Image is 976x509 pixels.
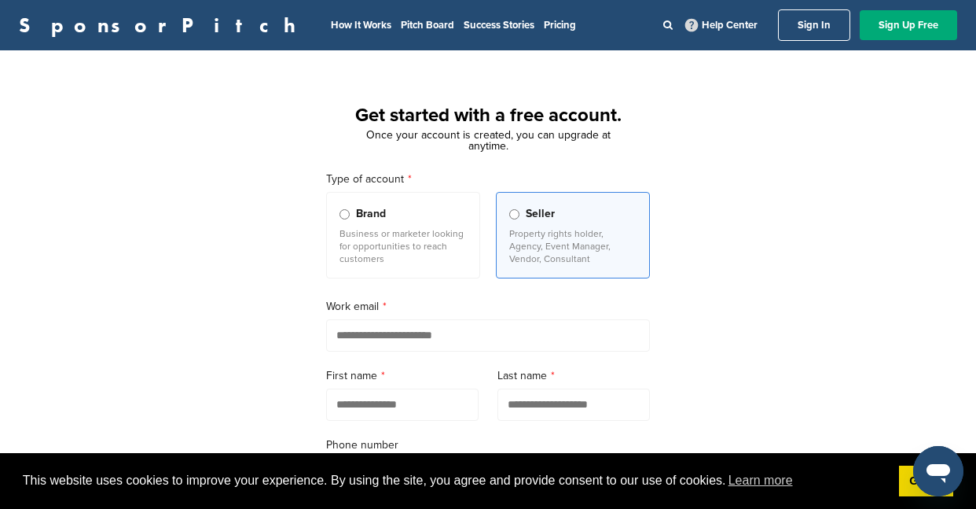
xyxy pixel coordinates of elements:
[497,367,650,385] label: Last name
[326,437,650,454] label: Phone number
[366,128,611,153] span: Once your account is created, you can upgrade at anytime.
[778,9,850,41] a: Sign In
[326,367,479,385] label: First name
[526,205,555,223] span: Seller
[899,466,953,497] a: dismiss cookie message
[339,227,467,265] p: Business or marketer looking for opportunities to reach customers
[356,205,386,223] span: Brand
[913,446,963,496] iframe: Button to launch messaging window
[509,227,637,265] p: Property rights holder, Agency, Event Manager, Vendor, Consultant
[23,469,886,492] span: This website uses cookies to improve your experience. By using the site, you agree and provide co...
[326,171,650,188] label: Type of account
[307,101,669,130] h1: Get started with a free account.
[331,19,391,31] a: How It Works
[401,19,454,31] a: Pitch Board
[682,16,761,35] a: Help Center
[860,10,957,40] a: Sign Up Free
[464,19,534,31] a: Success Stories
[726,469,795,492] a: learn more about cookies
[339,209,350,219] input: Brand Business or marketer looking for opportunities to reach customers
[326,298,650,315] label: Work email
[544,19,576,31] a: Pricing
[509,209,519,219] input: Seller Property rights holder, Agency, Event Manager, Vendor, Consultant
[19,15,306,35] a: SponsorPitch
